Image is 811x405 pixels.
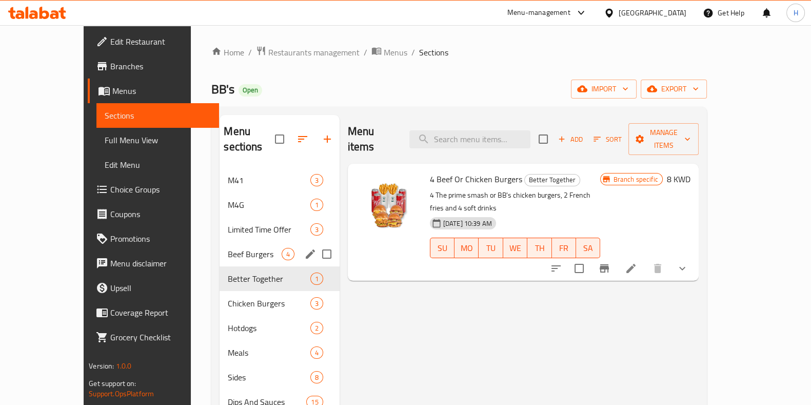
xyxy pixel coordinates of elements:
[228,322,310,334] span: Hotdogs
[110,257,211,269] span: Menu disclaimer
[311,373,323,382] span: 8
[310,371,323,383] div: items
[645,256,670,281] button: delete
[554,131,587,147] span: Add item
[220,340,339,365] div: Meals4
[88,202,219,226] a: Coupons
[419,46,448,59] span: Sections
[220,291,339,316] div: Chicken Burgers3
[290,127,315,151] span: Sort sections
[220,266,339,291] div: Better Together1
[105,134,211,146] span: Full Menu View
[454,238,479,258] button: MO
[228,199,310,211] span: M4G
[507,7,570,19] div: Menu-management
[105,159,211,171] span: Edit Menu
[112,85,211,97] span: Menus
[116,359,132,373] span: 1.0.0
[88,54,219,79] a: Branches
[110,233,211,245] span: Promotions
[311,200,323,210] span: 1
[88,177,219,202] a: Choice Groups
[527,238,551,258] button: TH
[282,248,294,260] div: items
[459,241,474,256] span: MO
[220,168,339,192] div: M413
[315,127,340,151] button: Add section
[282,249,294,259] span: 4
[303,246,318,262] button: edit
[587,131,628,147] span: Sort items
[211,46,244,59] a: Home
[228,248,281,260] span: Beef Burgers
[439,219,496,228] span: [DATE] 10:39 AM
[110,60,211,72] span: Branches
[356,172,422,238] img: 4 Beef Or Chicken Burgers
[311,323,323,333] span: 2
[311,225,323,235] span: 3
[228,297,310,310] span: Chicken Burgers
[89,387,154,400] a: Support.OpsPlatform
[430,189,601,215] p: 4 The prime smash or BB's chicken burgers, 2 French fries and 4 soft drinks
[89,359,114,373] span: Version:
[110,183,211,196] span: Choice Groups
[637,126,690,152] span: Manage items
[228,346,310,359] span: Meals
[554,131,587,147] button: Add
[479,238,503,258] button: TU
[434,241,450,256] span: SU
[430,238,454,258] button: SU
[311,274,323,284] span: 1
[409,130,530,148] input: search
[649,83,699,95] span: export
[641,80,707,99] button: export
[88,79,219,103] a: Menus
[220,217,339,242] div: Limited Time Offer3
[580,241,596,256] span: SA
[220,365,339,390] div: Sides8
[88,276,219,300] a: Upsell
[676,262,688,275] svg: Show Choices
[556,241,572,256] span: FR
[110,35,211,48] span: Edit Restaurant
[310,346,323,359] div: items
[384,46,407,59] span: Menus
[609,175,662,184] span: Branch specific
[228,223,310,236] span: Limited Time Offer
[110,282,211,294] span: Upsell
[228,371,310,383] span: Sides
[88,226,219,251] a: Promotions
[239,84,262,97] div: Open
[228,174,310,186] span: M41
[310,174,323,186] div: items
[88,300,219,325] a: Coverage Report
[268,46,360,59] span: Restaurants management
[670,256,695,281] button: show more
[311,299,323,308] span: 3
[105,109,211,122] span: Sections
[310,297,323,310] div: items
[525,174,580,186] span: Better Together
[211,46,706,59] nav: breadcrumb
[568,258,590,279] span: Select to update
[348,124,398,155] h2: Menu items
[531,241,547,256] span: TH
[576,238,600,258] button: SA
[96,128,219,152] a: Full Menu View
[88,251,219,276] a: Menu disclaimer
[579,83,628,95] span: import
[211,78,234,101] span: BB's
[239,86,262,94] span: Open
[110,208,211,220] span: Coupons
[310,322,323,334] div: items
[411,46,415,59] li: /
[248,46,252,59] li: /
[224,124,274,155] h2: Menu sections
[628,123,698,155] button: Manage items
[228,273,310,285] div: Better Together
[544,256,568,281] button: sort-choices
